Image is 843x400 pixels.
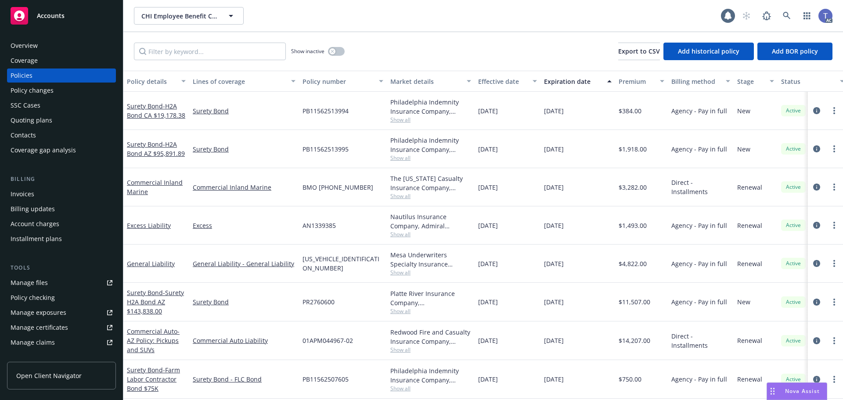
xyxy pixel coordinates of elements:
span: [DATE] [478,259,498,268]
a: General Liability - General Liability [193,259,295,268]
a: Start snowing [738,7,755,25]
a: more [829,335,839,346]
span: [DATE] [478,183,498,192]
span: Direct - Installments [671,178,730,196]
button: CHI Employee Benefit Company [134,7,244,25]
a: circleInformation [811,258,822,269]
a: circleInformation [811,144,822,154]
span: [DATE] [544,336,564,345]
a: Surety Bond [193,106,295,115]
a: more [829,297,839,307]
button: Effective date [475,71,540,92]
span: $14,207.00 [619,336,650,345]
div: Tools [7,263,116,272]
div: Manage BORs [11,350,52,364]
span: Renewal [737,183,762,192]
span: $3,282.00 [619,183,647,192]
a: Excess [193,221,295,230]
a: circleInformation [811,182,822,192]
div: Invoices [11,187,34,201]
div: Manage files [11,276,48,290]
span: Active [785,259,802,267]
a: Manage BORs [7,350,116,364]
div: Overview [11,39,38,53]
div: Contacts [11,128,36,142]
span: [DATE] [544,259,564,268]
button: Policy number [299,71,387,92]
a: Overview [7,39,116,53]
span: New [737,144,750,154]
div: Policy number [303,77,374,86]
a: Switch app [798,7,816,25]
a: Invoices [7,187,116,201]
div: Status [781,77,835,86]
div: Manage certificates [11,321,68,335]
button: Market details [387,71,475,92]
span: New [737,106,750,115]
span: PB11562513994 [303,106,349,115]
span: Renewal [737,221,762,230]
a: Manage claims [7,335,116,350]
span: Show all [390,269,471,276]
a: Account charges [7,217,116,231]
a: Policies [7,68,116,83]
div: Policy checking [11,291,55,305]
div: Redwood Fire and Casualty Insurance Company, Berkshire Hathaway Homestate Companies (BHHC) [390,328,471,346]
span: Open Client Navigator [16,371,82,380]
span: Show all [390,231,471,238]
a: more [829,258,839,269]
span: $1,918.00 [619,144,647,154]
a: circleInformation [811,374,822,385]
div: Philadelphia Indemnity Insurance Company, Philadelphia Insurance Companies, Surety1 [390,136,471,154]
div: Billing updates [11,202,55,216]
a: SSC Cases [7,98,116,112]
span: $384.00 [619,106,641,115]
span: Direct - Installments [671,332,730,350]
span: Agency - Pay in full [671,106,727,115]
span: [US_VEHICLE_IDENTIFICATION_NUMBER] [303,254,383,273]
span: AN1339385 [303,221,336,230]
div: Philadelphia Indemnity Insurance Company, Philadelphia Insurance Companies, Surety1 [390,97,471,116]
a: Installment plans [7,232,116,246]
span: - Farm Labor Contractor Bond $75K [127,366,180,393]
div: SSC Cases [11,98,40,112]
a: Search [778,7,796,25]
button: Premium [615,71,668,92]
span: Show inactive [291,47,324,55]
span: Agency - Pay in full [671,297,727,306]
span: Active [785,298,802,306]
button: Nova Assist [767,382,827,400]
span: $750.00 [619,375,641,384]
a: more [829,182,839,192]
span: Agency - Pay in full [671,375,727,384]
span: Active [785,221,802,229]
div: Billing method [671,77,721,86]
a: Commercial Auto Liability [193,336,295,345]
a: circleInformation [811,220,822,231]
a: Surety Bond [127,102,185,119]
span: [DATE] [544,106,564,115]
span: - AZ Policy: Pickups and SUVs [127,327,180,354]
a: Contacts [7,128,116,142]
button: Billing method [668,71,734,92]
a: Commercial Auto [127,327,180,354]
span: [DATE] [544,297,564,306]
button: Add BOR policy [757,43,832,60]
div: Installment plans [11,232,62,246]
div: Coverage [11,54,38,68]
div: Philadelphia Indemnity Insurance Company, [GEOGRAPHIC_DATA] Insurance Companies [390,366,471,385]
div: Account charges [11,217,59,231]
a: circleInformation [811,335,822,346]
span: Show all [390,192,471,200]
a: General Liability [127,259,175,268]
div: Billing [7,175,116,184]
a: Commercial Inland Marine [127,178,183,196]
img: photo [818,9,832,23]
a: Manage certificates [7,321,116,335]
a: Accounts [7,4,116,28]
span: Manage exposures [7,306,116,320]
span: PR2760600 [303,297,335,306]
span: Add historical policy [678,47,739,55]
span: PB11562507605 [303,375,349,384]
span: Agency - Pay in full [671,221,727,230]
